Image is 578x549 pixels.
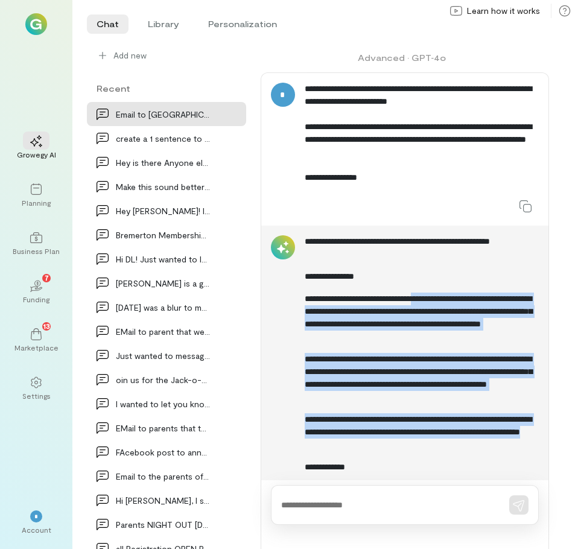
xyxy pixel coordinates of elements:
[14,222,58,265] a: Business Plan
[14,367,58,410] a: Settings
[198,14,287,34] li: Personalization
[22,198,51,208] div: Planning
[116,301,210,314] div: [DATE] was a blur to me my head was pounding and I…
[116,325,210,338] div: EMail to parent that we have thier child register…
[14,125,58,169] a: Growegy AI
[116,253,210,265] div: Hi DL! Just wanted to let you know I thought I w…
[116,156,210,169] div: Hey is there Anyone else that can do the moonsnai…
[14,501,58,544] div: *Account
[116,205,210,217] div: Hey [PERSON_NAME]! I’m trying to get my schedule figured…
[14,343,59,352] div: Marketplace
[116,277,210,290] div: [PERSON_NAME] is a great kid, he's creative but does nee…
[116,373,210,386] div: oin us for the Jack-o-Lantern Jubilee [DATE]…
[17,150,56,159] div: Growegy AI
[87,14,129,34] li: Chat
[138,14,189,34] li: Library
[116,518,210,531] div: Parents NIGHT OUT [DATE] make a d…
[116,108,210,121] div: Email to [GEOGRAPHIC_DATA] to remove duplicate registration f…
[116,180,210,193] div: Make this sound better for a text message Hey [PERSON_NAME]…
[116,470,210,483] div: Email to the parents of [PERSON_NAME], That Te…
[116,132,210,145] div: create a 1 sentence to discribe dress up day with…
[45,272,49,283] span: 7
[116,446,210,459] div: FAcebook post to annouce a promotion to [GEOGRAPHIC_DATA]…
[14,319,58,362] a: Marketplace
[23,294,49,304] div: Funding
[113,49,147,62] span: Add new
[116,494,210,507] div: Hi [PERSON_NAME], I spoke with [PERSON_NAME] [DATE] about…
[116,422,210,434] div: EMail to parents that thier child [PERSON_NAME], pulled o…
[467,5,540,17] span: Learn how it works
[14,174,58,217] a: Planning
[22,391,51,401] div: Settings
[116,229,210,241] div: Bremerton Membership Good morning Team! As all of…
[116,349,210,362] div: Just wanted to message this to you personally, ab…
[43,320,50,331] span: 13
[22,525,51,535] div: Account
[116,398,210,410] div: I wanted to let you know that I’ll be pulling Nic…
[14,270,58,314] a: Funding
[13,246,60,256] div: Business Plan
[87,82,246,95] div: Recent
